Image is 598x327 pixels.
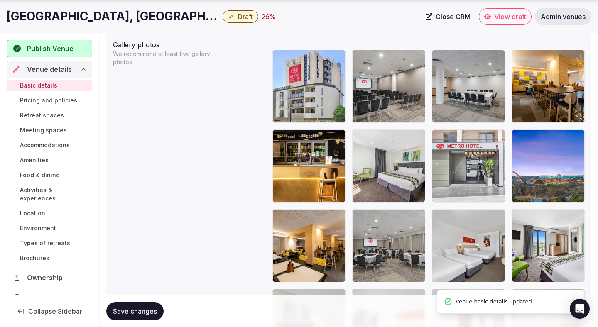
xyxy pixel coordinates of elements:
[436,12,471,21] span: Close CRM
[7,124,92,136] a: Meeting spaces
[106,302,164,320] button: Save changes
[512,209,585,282] div: MHP_Executive_(3)_P.jpg
[7,290,92,307] a: Administration
[238,12,253,21] span: Draft
[27,293,78,303] span: Administration
[7,154,92,166] a: Amenities
[7,237,92,249] a: Types of retreats
[113,37,266,50] div: Gallery photos
[7,207,92,219] a: Location
[7,8,219,24] h1: [GEOGRAPHIC_DATA], [GEOGRAPHIC_DATA]
[421,8,475,25] a: Close CRM
[20,239,70,247] span: Types of retreats
[262,12,276,22] button: 26%
[494,12,526,21] span: View draft
[7,80,92,91] a: Basic details
[7,110,92,121] a: Retreat spaces
[535,8,591,25] a: Admin venues
[7,95,92,106] a: Pricing and policies
[570,299,590,319] div: Open Intercom Messenger
[27,64,72,74] span: Venue details
[352,129,425,203] div: MHP_Executive_(1)_P.jpg
[20,126,67,134] span: Meeting spaces
[20,209,45,217] span: Location
[7,269,92,286] a: Ownership
[28,307,82,315] span: Collapse Sidebar
[20,81,57,90] span: Basic details
[27,273,66,283] span: Ownership
[7,222,92,234] a: Environment
[20,156,49,164] span: Amenities
[20,254,49,262] span: Brochures
[113,50,219,66] p: We recommend at least five gallery photos
[20,141,70,149] span: Accommodations
[7,169,92,181] a: Food & dining
[262,12,276,22] div: 26 %
[20,224,56,232] span: Environment
[432,50,505,123] div: Perth_Conference_(3)_P.jpg
[113,307,157,315] span: Save changes
[27,44,74,54] span: Publish Venue
[20,96,77,105] span: Pricing and policies
[7,302,92,320] button: Collapse Sidebar
[512,50,585,123] div: FXT39900_P.jpg
[272,209,346,282] div: FXT39903_P.jpg
[512,129,585,203] div: MHP_Skyline_Balcony_(4)_P.jpg
[20,171,60,179] span: Food & dining
[479,8,532,25] a: View draft
[20,111,64,120] span: Retreat spaces
[7,184,92,204] a: Activities & experiences
[7,40,92,57] button: Publish Venue
[223,10,258,23] button: Draft
[7,252,92,264] a: Brochures
[456,297,532,307] span: Venue basic details updated
[541,12,586,21] span: Admin venues
[272,50,346,123] div: MHP_Exterior_(1)_P.jpg
[352,209,425,282] div: _VIV9581_P.jpg
[7,139,92,151] a: Accommodations
[352,50,425,123] div: Perth_Conference_(6)_P.jpg
[432,129,505,203] div: MHP_Exterior_(5)_P.jpg
[272,129,346,203] div: DSCF0141_P.jpg
[432,209,505,282] div: MHP_Standard_KING_2SINGLE_(2)_P.jpg
[20,186,89,203] span: Activities & experiences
